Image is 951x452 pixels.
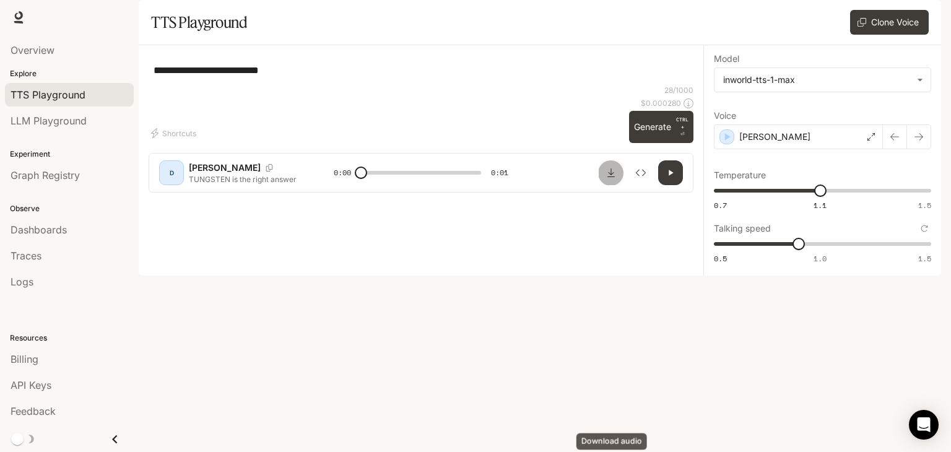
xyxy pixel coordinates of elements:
button: Clone Voice [850,10,929,35]
div: Download audio [576,433,647,450]
button: GenerateCTRL +⏎ [629,111,693,143]
button: Inspect [628,160,653,185]
button: Shortcuts [149,123,201,143]
div: D [162,163,181,183]
p: 28 / 1000 [664,85,693,95]
span: 0:01 [491,167,508,179]
p: $ 0.000280 [641,98,681,108]
h1: TTS Playground [151,10,247,35]
button: Download audio [599,160,623,185]
span: 0:00 [334,167,351,179]
button: Reset to default [918,222,931,235]
p: Model [714,54,739,63]
p: TUNGSTEN is the right answer [189,174,304,185]
p: [PERSON_NAME] [189,162,261,174]
span: 1.5 [918,200,931,211]
p: ⏎ [676,116,688,138]
p: Temperature [714,171,766,180]
span: 1.0 [814,253,827,264]
button: Copy Voice ID [261,164,278,172]
p: [PERSON_NAME] [739,131,810,143]
div: inworld-tts-1-max [714,68,931,92]
span: 0.5 [714,253,727,264]
p: CTRL + [676,116,688,131]
p: Voice [714,111,736,120]
span: 1.1 [814,200,827,211]
p: Talking speed [714,224,771,233]
span: 0.7 [714,200,727,211]
div: inworld-tts-1-max [723,74,911,86]
span: 1.5 [918,253,931,264]
div: Open Intercom Messenger [909,410,939,440]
